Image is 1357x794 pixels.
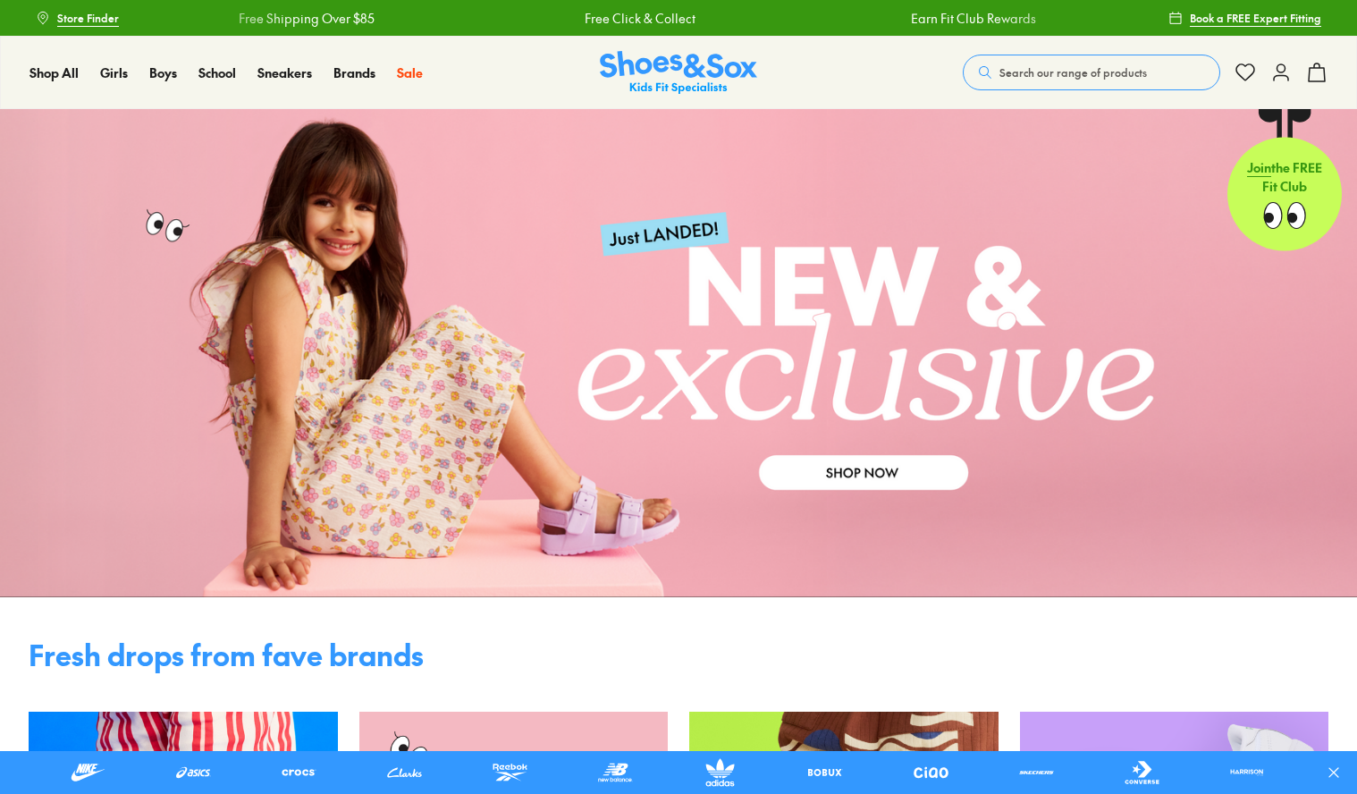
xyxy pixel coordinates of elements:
a: Free Shipping Over $85 [234,9,370,28]
img: SNS_Logo_Responsive.svg [600,51,757,95]
span: Boys [149,63,177,81]
a: Free Click & Collect [579,9,690,28]
a: Shop All [29,63,79,82]
a: Brands [333,63,375,82]
button: Search our range of products [963,55,1220,90]
span: Sale [397,63,423,81]
span: Girls [100,63,128,81]
a: Book a FREE Expert Fitting [1168,2,1321,34]
span: Store Finder [57,10,119,26]
a: Shoes & Sox [600,51,757,95]
p: the FREE Fit Club [1227,144,1342,210]
span: Sneakers [257,63,312,81]
a: Earn Fit Club Rewards [906,9,1031,28]
a: Girls [100,63,128,82]
span: Shop All [29,63,79,81]
a: Jointhe FREE Fit Club [1227,108,1342,251]
span: Brands [333,63,375,81]
span: Search our range of products [999,64,1147,80]
span: Book a FREE Expert Fitting [1190,10,1321,26]
span: School [198,63,236,81]
a: Sneakers [257,63,312,82]
a: Boys [149,63,177,82]
a: Sale [397,63,423,82]
span: Join [1247,158,1271,176]
a: School [198,63,236,82]
a: Store Finder [36,2,119,34]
